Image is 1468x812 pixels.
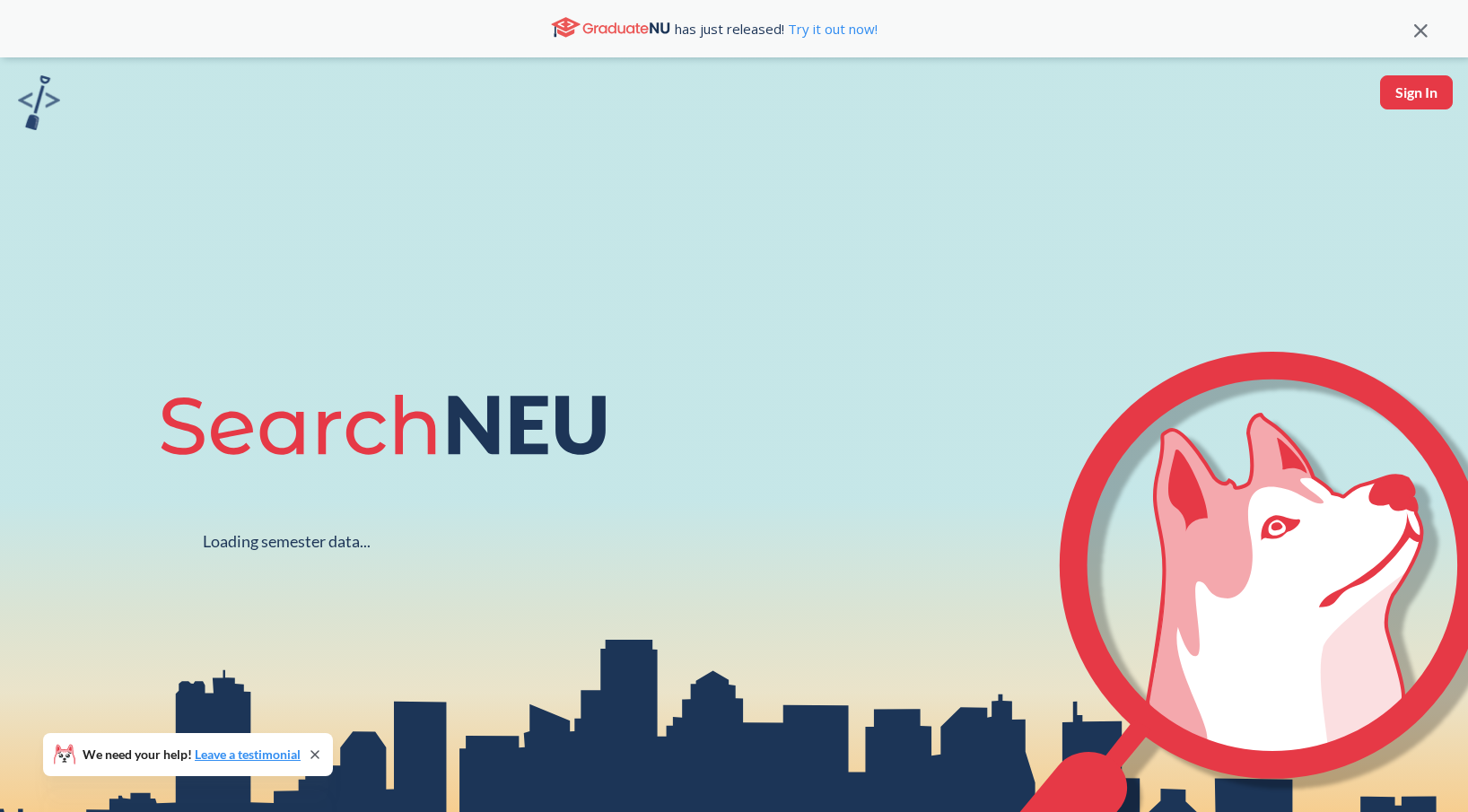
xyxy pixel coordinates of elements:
[18,75,60,135] a: sandbox logo
[675,19,878,39] span: has just released!
[1380,75,1453,109] button: Sign In
[18,75,60,130] img: sandbox logo
[203,531,371,552] div: Loading semester data...
[83,748,301,761] span: We need your help!
[784,20,878,38] a: Try it out now!
[195,747,301,762] a: Leave a testimonial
